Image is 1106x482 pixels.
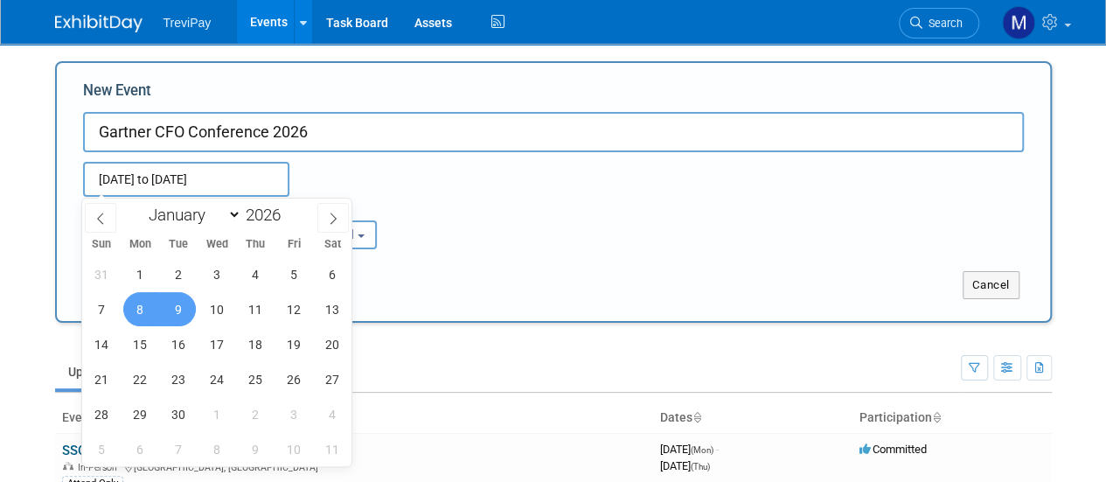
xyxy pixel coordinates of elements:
[239,257,273,291] span: June 4, 2026
[83,80,151,108] label: New Event
[162,292,196,326] span: June 9, 2026
[163,16,212,30] span: TreviPay
[316,362,350,396] span: June 27, 2026
[258,197,407,220] div: Participation:
[200,292,234,326] span: June 10, 2026
[162,257,196,291] span: June 2, 2026
[62,459,646,473] div: [GEOGRAPHIC_DATA], [GEOGRAPHIC_DATA]
[62,443,150,458] a: SSOW Houston
[691,445,713,455] span: (Mon)
[660,459,710,472] span: [DATE]
[198,239,236,250] span: Wed
[316,432,350,466] span: July 11, 2026
[277,257,311,291] span: June 5, 2026
[159,239,198,250] span: Tue
[239,397,273,431] span: July 2, 2026
[691,462,710,472] span: (Thu)
[123,362,157,396] span: June 22, 2026
[162,362,196,396] span: June 23, 2026
[85,432,119,466] span: July 5, 2026
[123,327,157,361] span: June 15, 2026
[123,257,157,291] span: June 1, 2026
[85,362,119,396] span: June 21, 2026
[277,292,311,326] span: June 12, 2026
[123,292,157,326] span: June 8, 2026
[275,239,313,250] span: Fri
[277,327,311,361] span: June 19, 2026
[121,239,159,250] span: Mon
[85,327,119,361] span: June 14, 2026
[239,292,273,326] span: June 11, 2026
[899,8,979,38] a: Search
[200,397,234,431] span: July 1, 2026
[239,432,273,466] span: July 9, 2026
[83,162,289,197] input: Start Date - End Date
[123,397,157,431] span: June 29, 2026
[852,403,1052,433] th: Participation
[85,292,119,326] span: June 7, 2026
[859,443,927,456] span: Committed
[85,397,119,431] span: June 28, 2026
[200,257,234,291] span: June 3, 2026
[692,410,701,424] a: Sort by Start Date
[241,205,294,225] input: Year
[316,397,350,431] span: July 4, 2026
[162,327,196,361] span: June 16, 2026
[316,327,350,361] span: June 20, 2026
[82,239,121,250] span: Sun
[55,403,653,433] th: Event
[963,271,1019,299] button: Cancel
[123,432,157,466] span: July 6, 2026
[660,443,719,456] span: [DATE]
[55,355,157,388] a: Upcoming61
[653,403,852,433] th: Dates
[313,239,351,250] span: Sat
[236,239,275,250] span: Thu
[200,327,234,361] span: June 17, 2026
[316,292,350,326] span: June 13, 2026
[316,257,350,291] span: June 6, 2026
[277,362,311,396] span: June 26, 2026
[162,432,196,466] span: July 7, 2026
[922,17,963,30] span: Search
[78,462,122,473] span: In-Person
[277,432,311,466] span: July 10, 2026
[63,462,73,471] img: In-Person Event
[200,432,234,466] span: July 8, 2026
[85,257,119,291] span: May 31, 2026
[277,397,311,431] span: July 3, 2026
[239,327,273,361] span: June 18, 2026
[716,443,719,456] span: -
[162,397,196,431] span: June 30, 2026
[200,362,234,396] span: June 24, 2026
[1002,6,1035,39] img: Maiia Khasina
[932,410,941,424] a: Sort by Participation Type
[55,15,143,32] img: ExhibitDay
[83,112,1024,152] input: Name of Trade Show / Conference
[141,204,241,226] select: Month
[83,197,232,220] div: Attendance / Format:
[239,362,273,396] span: June 25, 2026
